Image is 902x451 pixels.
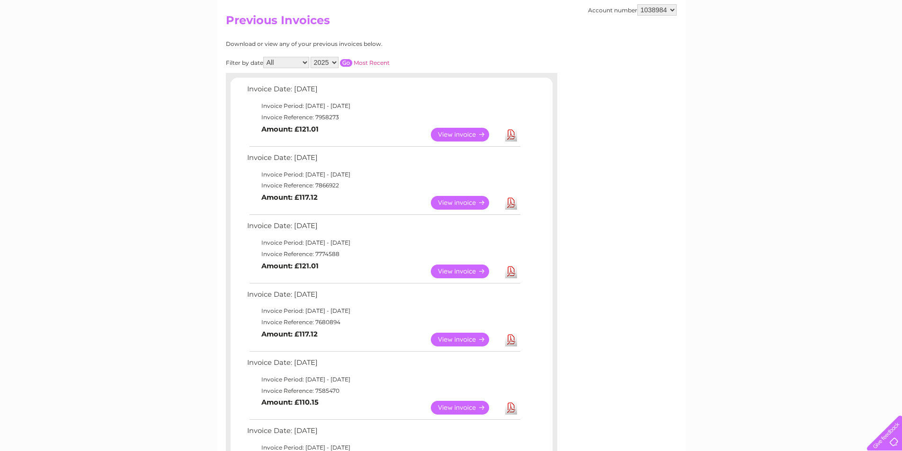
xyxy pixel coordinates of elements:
[431,196,500,210] a: View
[226,14,677,32] h2: Previous Invoices
[245,305,522,317] td: Invoice Period: [DATE] - [DATE]
[245,83,522,100] td: Invoice Date: [DATE]
[245,424,522,442] td: Invoice Date: [DATE]
[245,317,522,328] td: Invoice Reference: 7680894
[505,128,517,141] a: Download
[245,180,522,191] td: Invoice Reference: 7866922
[588,4,677,16] div: Account number
[354,59,390,66] a: Most Recent
[505,333,517,346] a: Download
[505,196,517,210] a: Download
[261,398,319,407] b: Amount: £110.15
[245,237,522,248] td: Invoice Period: [DATE] - [DATE]
[431,333,500,346] a: View
[245,100,522,112] td: Invoice Period: [DATE] - [DATE]
[261,262,319,270] b: Amount: £121.01
[261,125,319,133] b: Amount: £121.01
[431,128,500,141] a: View
[245,112,522,123] td: Invoice Reference: 7958273
[786,40,814,47] a: Telecoms
[839,40,862,47] a: Contact
[505,265,517,278] a: Download
[871,40,893,47] a: Log out
[261,330,318,338] b: Amount: £117.12
[245,374,522,385] td: Invoice Period: [DATE] - [DATE]
[723,5,789,17] a: 0333 014 3131
[32,25,80,53] img: logo.png
[735,40,753,47] a: Water
[431,401,500,415] a: View
[759,40,780,47] a: Energy
[505,401,517,415] a: Download
[245,169,522,180] td: Invoice Period: [DATE] - [DATE]
[245,385,522,397] td: Invoice Reference: 7585470
[245,151,522,169] td: Invoice Date: [DATE]
[245,356,522,374] td: Invoice Date: [DATE]
[245,248,522,260] td: Invoice Reference: 7774588
[261,193,318,202] b: Amount: £117.12
[228,5,675,46] div: Clear Business is a trading name of Verastar Limited (registered in [GEOGRAPHIC_DATA] No. 3667643...
[226,57,474,68] div: Filter by date
[820,40,833,47] a: Blog
[245,220,522,237] td: Invoice Date: [DATE]
[226,41,474,47] div: Download or view any of your previous invoices below.
[245,288,522,306] td: Invoice Date: [DATE]
[431,265,500,278] a: View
